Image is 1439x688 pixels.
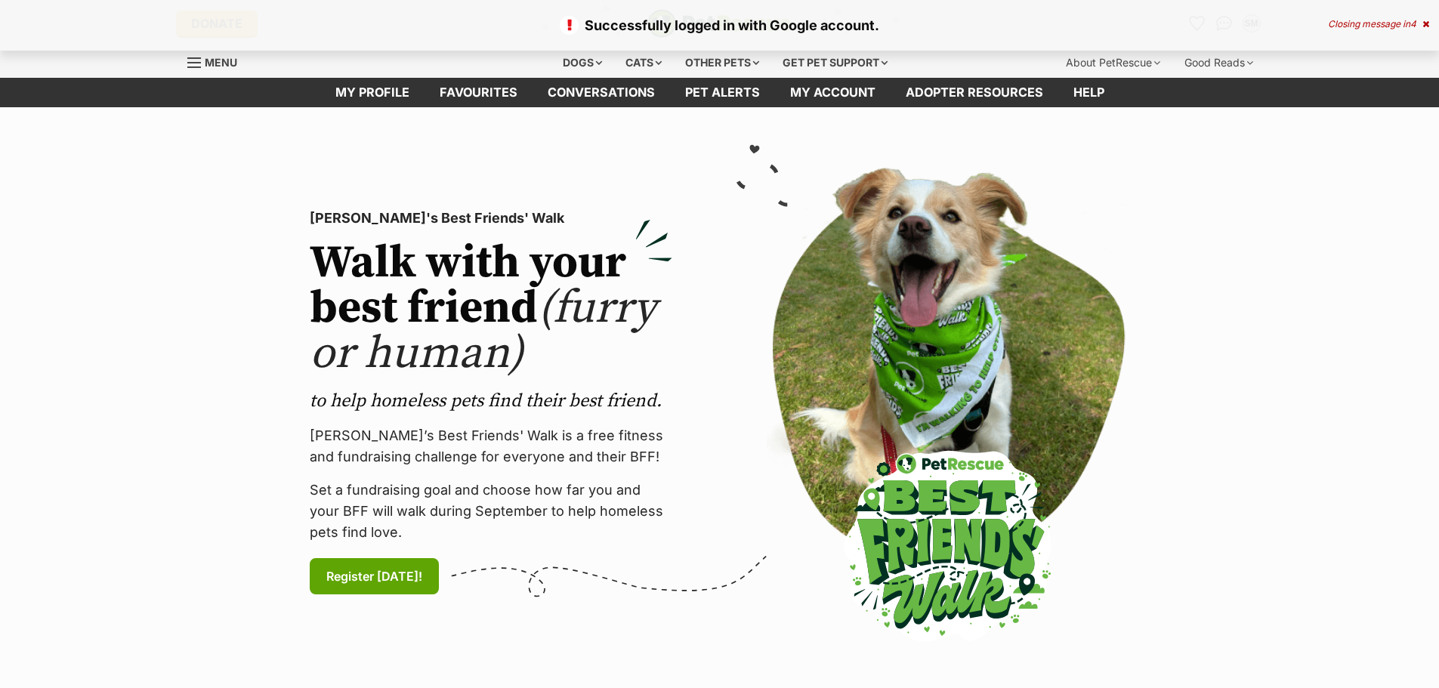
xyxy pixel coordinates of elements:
[310,558,439,594] a: Register [DATE]!
[425,78,533,107] a: Favourites
[310,480,672,543] p: Set a fundraising goal and choose how far you and your BFF will walk during September to help hom...
[310,425,672,467] p: [PERSON_NAME]’s Best Friends' Walk is a free fitness and fundraising challenge for everyone and t...
[775,78,891,107] a: My account
[1055,48,1171,78] div: About PetRescue
[310,241,672,377] h2: Walk with your best friend
[310,389,672,413] p: to help homeless pets find their best friend.
[675,48,770,78] div: Other pets
[772,48,898,78] div: Get pet support
[1174,48,1264,78] div: Good Reads
[310,208,672,229] p: [PERSON_NAME]'s Best Friends' Walk
[320,78,425,107] a: My profile
[1058,78,1119,107] a: Help
[670,78,775,107] a: Pet alerts
[187,48,248,75] a: Menu
[205,56,237,69] span: Menu
[891,78,1058,107] a: Adopter resources
[615,48,672,78] div: Cats
[533,78,670,107] a: conversations
[326,567,422,585] span: Register [DATE]!
[552,48,613,78] div: Dogs
[310,280,656,382] span: (furry or human)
